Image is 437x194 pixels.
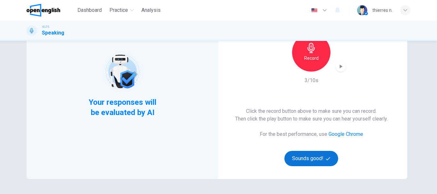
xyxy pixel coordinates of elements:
[304,54,319,62] h6: Record
[84,97,162,118] span: Your responses will be evaluated by AI
[107,4,136,16] button: Practice
[235,107,388,123] h6: Click the record button above to make sure you can record. Then click the play button to make sur...
[139,4,163,16] button: Analysis
[75,4,104,16] button: Dashboard
[329,131,363,137] a: Google Chrome
[372,6,393,14] div: thierres n.
[292,33,330,72] button: Record
[141,6,161,14] span: Analysis
[284,151,338,166] button: Sounds good!
[310,8,318,13] img: en
[77,6,102,14] span: Dashboard
[27,4,75,17] a: OpenEnglish logo
[42,29,64,37] h1: Speaking
[27,4,60,17] img: OpenEnglish logo
[42,25,49,29] span: IELTS
[260,130,363,138] h6: For the best performance, use
[305,77,318,84] h6: 3/10s
[109,6,128,14] span: Practice
[102,51,143,92] img: robot icon
[357,5,367,15] img: Profile picture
